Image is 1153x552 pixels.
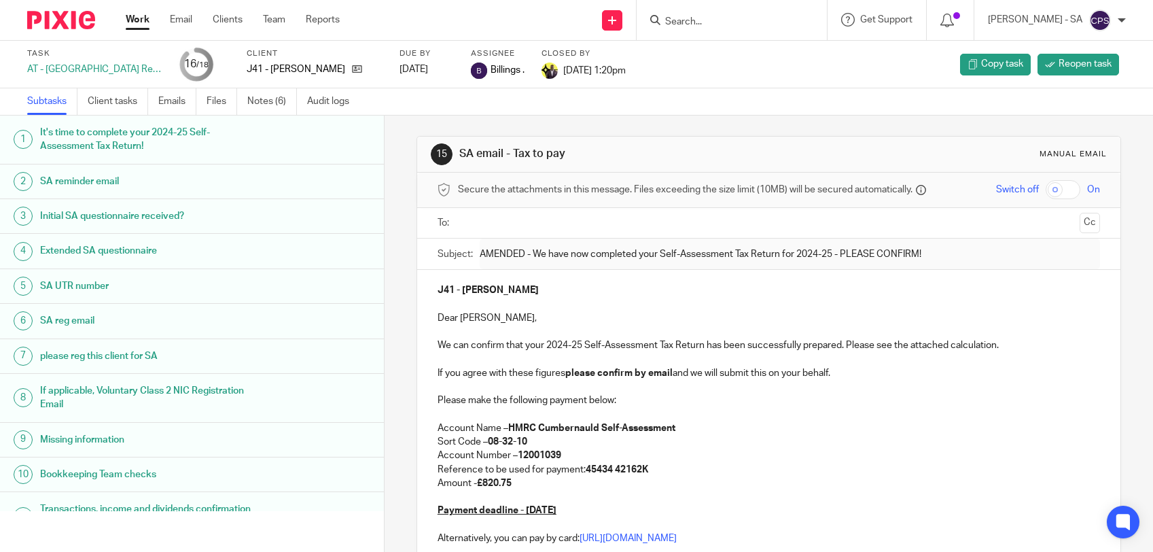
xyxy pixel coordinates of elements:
[459,147,798,161] h1: SA email - Tax to pay
[601,424,675,433] strong: Self-Assessment
[580,534,677,543] a: [URL][DOMAIN_NAME]
[14,172,33,191] div: 2
[438,506,556,515] u: Payment deadline - [DATE]
[438,339,1100,352] p: We can confirm that your 2024-25 Self-Assessment Tax Return has been successfully prepared. Pleas...
[126,13,149,27] a: Work
[488,437,527,447] strong: 08-32-10
[27,88,77,115] a: Subtasks
[438,449,1100,462] p: Account Number –
[860,15,912,24] span: Get Support
[477,479,512,488] strong: £820.75
[438,216,453,230] label: To:
[213,13,243,27] a: Clients
[40,430,260,450] h1: Missing information
[88,88,148,115] a: Client tasks
[14,388,33,407] div: 8
[14,130,33,149] div: 1
[247,63,345,76] p: J41 - [PERSON_NAME]
[981,57,1023,71] span: Copy task
[14,347,33,366] div: 7
[170,13,192,27] a: Email
[438,435,1100,449] p: Sort Code –
[27,11,95,29] img: Pixie
[207,88,237,115] a: Files
[27,63,163,76] div: AT - [GEOGRAPHIC_DATA] Return - PE [DATE]
[14,465,33,484] div: 10
[263,13,285,27] a: Team
[184,56,209,72] div: 16
[471,48,525,59] label: Assignee
[40,346,260,366] h1: please reg this client for SA
[565,368,673,378] strong: please confirm by email
[14,430,33,449] div: 9
[542,48,626,59] label: Closed by
[247,48,383,59] label: Client
[1089,10,1111,31] img: svg%3E
[40,381,260,415] h1: If applicable, Voluntary Class 2 NIC Registration Email
[491,63,525,77] span: Billings .
[14,207,33,226] div: 3
[307,88,359,115] a: Audit logs
[400,48,454,59] label: Due by
[542,63,558,79] img: Yemi-Starbridge.jpg
[563,65,626,75] span: [DATE] 1:20pm
[40,122,260,157] h1: It's time to complete your 2024-25 Self-Assessment Tax Return!
[14,507,33,526] div: 11
[438,463,1100,477] p: Reference to be used for payment:
[1059,57,1112,71] span: Reopen task
[1080,213,1100,233] button: Cc
[431,143,453,165] div: 15
[400,63,454,76] div: [DATE]
[247,88,297,115] a: Notes (6)
[1037,54,1119,75] a: Reopen task
[40,171,260,192] h1: SA reminder email
[14,311,33,330] div: 6
[40,206,260,226] h1: Initial SA questionnaire received?
[438,366,1100,380] p: If you agree with these figures and we will submit this on your behalf.
[664,16,786,29] input: Search
[458,183,912,196] span: Secure the attachments in this message. Files exceeding the size limit (10MB) will be secured aut...
[996,183,1039,196] span: Switch off
[508,424,599,433] strong: HMRC Cumbernauld
[40,464,260,485] h1: Bookkeeping Team checks
[14,277,33,296] div: 5
[438,247,473,261] label: Subject:
[471,63,487,79] img: svg%3E
[960,54,1031,75] a: Copy task
[518,451,561,460] strong: 12001039
[1087,183,1100,196] span: On
[40,276,260,296] h1: SA UTR number
[27,48,163,59] label: Task
[438,532,1100,545] p: Alternatively, you can pay by card:
[438,477,1100,490] p: Amount -
[40,499,260,534] h1: Transactions, income and dividends confirmation email
[40,311,260,331] h1: SA reg email
[40,241,260,261] h1: Extended SA questionnaire
[14,242,33,261] div: 4
[988,13,1082,27] p: [PERSON_NAME] - SA
[196,61,209,69] small: /18
[586,465,648,475] strong: 45434 42162K
[438,286,539,295] strong: J41 - [PERSON_NAME]
[438,394,1100,407] p: Please make the following payment below:
[158,88,196,115] a: Emails
[438,311,1100,325] p: Dear [PERSON_NAME],
[306,13,340,27] a: Reports
[1040,149,1107,160] div: Manual email
[438,421,1100,435] p: Account Name –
